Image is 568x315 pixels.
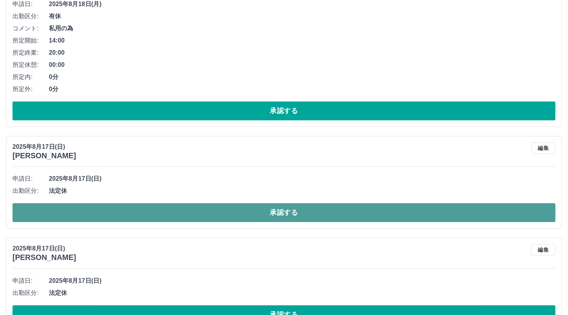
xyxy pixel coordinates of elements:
span: 所定終業: [13,48,49,57]
span: 私用の為 [49,24,555,33]
button: 編集 [531,142,555,154]
span: 2025年8月17日(日) [49,276,555,285]
button: 承認する [13,101,555,120]
p: 2025年8月17日(日) [13,244,76,253]
span: 00:00 [49,60,555,69]
span: 申請日: [13,276,49,285]
span: 申請日: [13,174,49,183]
span: コメント: [13,24,49,33]
span: 法定休 [49,186,555,195]
span: 所定外: [13,85,49,94]
span: 所定内: [13,72,49,82]
button: 承認する [13,203,555,222]
span: 出勤区分: [13,288,49,298]
span: 所定休憩: [13,60,49,69]
h3: [PERSON_NAME] [13,253,76,262]
h3: [PERSON_NAME] [13,151,76,160]
span: 14:00 [49,36,555,45]
p: 2025年8月17日(日) [13,142,76,151]
span: 出勤区分: [13,12,49,21]
span: 2025年8月17日(日) [49,174,555,183]
span: 有休 [49,12,555,21]
span: 20:00 [49,48,555,57]
span: 所定開始: [13,36,49,45]
span: 出勤区分: [13,186,49,195]
span: 0分 [49,72,555,82]
span: 0分 [49,85,555,94]
span: 法定休 [49,288,555,298]
button: 編集 [531,244,555,255]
